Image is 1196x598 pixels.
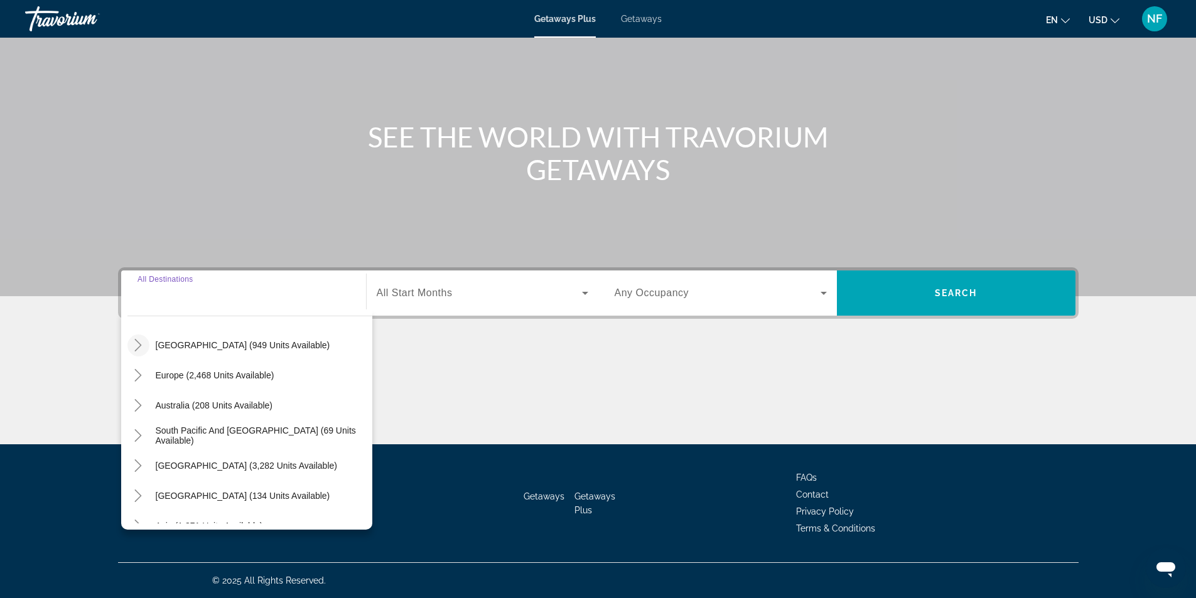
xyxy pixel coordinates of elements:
[156,521,263,531] span: Asia (1,871 units available)
[377,287,453,298] span: All Start Months
[149,424,372,447] button: South Pacific and [GEOGRAPHIC_DATA] (69 units available)
[149,484,337,507] button: [GEOGRAPHIC_DATA] (134 units available)
[621,14,662,24] a: Getaways
[149,364,281,387] button: Europe (2,468 units available)
[1046,11,1070,29] button: Change language
[363,120,834,186] h1: SEE THE WORLD WITH TRAVORIUM GETAWAYS
[615,287,689,298] span: Any Occupancy
[935,288,978,298] span: Search
[156,340,330,350] span: [GEOGRAPHIC_DATA] (949 units available)
[796,506,854,516] a: Privacy Policy
[1089,11,1119,29] button: Change currency
[25,3,151,35] a: Travorium
[212,575,326,585] span: © 2025 All Rights Reserved.
[156,370,274,380] span: Europe (2,468 units available)
[1089,15,1107,25] span: USD
[156,425,366,446] span: South Pacific and [GEOGRAPHIC_DATA] (69 units available)
[149,334,337,356] button: [GEOGRAPHIC_DATA] (949 units available)
[127,395,149,417] button: Toggle Australia (208 units available)
[149,515,269,537] button: Asia (1,871 units available)
[127,365,149,387] button: Toggle Europe (2,468 units available)
[796,523,875,533] a: Terms & Conditions
[127,425,149,447] button: Toggle South Pacific and Oceania (69 units available)
[127,485,149,507] button: Toggle Central America (134 units available)
[534,14,596,24] a: Getaways Plus
[137,275,193,283] span: All Destinations
[1046,15,1058,25] span: en
[156,461,337,471] span: [GEOGRAPHIC_DATA] (3,282 units available)
[796,473,817,483] a: FAQs
[121,270,1075,316] div: Search widget
[524,491,564,501] a: Getaways
[1138,6,1171,32] button: User Menu
[574,491,615,515] a: Getaways Plus
[127,515,149,537] button: Toggle Asia (1,871 units available)
[149,454,343,477] button: [GEOGRAPHIC_DATA] (3,282 units available)
[156,400,273,410] span: Australia (208 units available)
[127,455,149,477] button: Toggle South America (3,282 units available)
[837,270,1075,316] button: Search
[1146,548,1186,588] iframe: Button to launch messaging window
[149,394,279,417] button: Australia (208 units available)
[1147,13,1162,25] span: NF
[127,334,149,356] button: Toggle Caribbean & Atlantic Islands (949 units available)
[156,491,330,501] span: [GEOGRAPHIC_DATA] (134 units available)
[796,489,829,499] a: Contact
